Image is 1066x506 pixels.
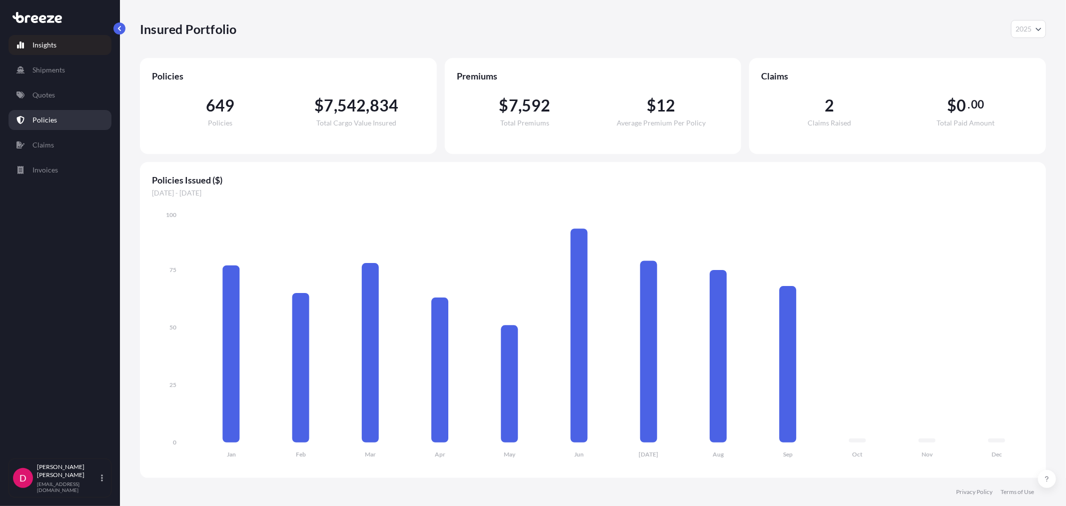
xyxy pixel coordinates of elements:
[574,451,584,458] tspan: Jun
[32,90,55,100] p: Quotes
[957,97,967,113] span: 0
[968,100,970,108] span: .
[8,160,111,180] a: Invoices
[761,70,1034,82] span: Claims
[435,451,445,458] tspan: Apr
[169,266,176,273] tspan: 75
[206,97,235,113] span: 649
[8,60,111,80] a: Shipments
[522,97,551,113] span: 592
[152,174,1034,186] span: Policies Issued ($)
[334,97,337,113] span: ,
[227,451,236,458] tspan: Jan
[370,97,399,113] span: 834
[8,110,111,130] a: Policies
[647,97,656,113] span: $
[169,381,176,388] tspan: 25
[8,135,111,155] a: Claims
[19,473,26,483] span: D
[971,100,984,108] span: 00
[152,70,425,82] span: Policies
[1011,20,1046,38] button: Year Selector
[32,65,65,75] p: Shipments
[32,40,56,50] p: Insights
[639,451,659,458] tspan: [DATE]
[8,35,111,55] a: Insights
[1001,488,1034,496] a: Terms of Use
[617,119,706,126] span: Average Premium Per Policy
[8,85,111,105] a: Quotes
[656,97,675,113] span: 12
[140,21,236,37] p: Insured Portfolio
[37,463,99,479] p: [PERSON_NAME] [PERSON_NAME]
[852,451,863,458] tspan: Oct
[509,97,518,113] span: 7
[37,481,99,493] p: [EMAIL_ADDRESS][DOMAIN_NAME]
[808,119,851,126] span: Claims Raised
[365,451,376,458] tspan: Mar
[1016,24,1032,34] span: 2025
[296,451,306,458] tspan: Feb
[337,97,366,113] span: 542
[992,451,1002,458] tspan: Dec
[457,70,730,82] span: Premiums
[504,451,516,458] tspan: May
[208,119,232,126] span: Policies
[499,97,508,113] span: $
[937,119,995,126] span: Total Paid Amount
[314,97,324,113] span: $
[173,438,176,446] tspan: 0
[166,211,176,218] tspan: 100
[32,115,57,125] p: Policies
[152,188,1034,198] span: [DATE] - [DATE]
[956,488,993,496] a: Privacy Policy
[783,451,793,458] tspan: Sep
[316,119,396,126] span: Total Cargo Value Insured
[713,451,724,458] tspan: Aug
[366,97,369,113] span: ,
[32,165,58,175] p: Invoices
[922,451,933,458] tspan: Nov
[324,97,333,113] span: 7
[169,323,176,331] tspan: 50
[518,97,522,113] span: ,
[947,97,957,113] span: $
[500,119,549,126] span: Total Premiums
[32,140,54,150] p: Claims
[825,97,834,113] span: 2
